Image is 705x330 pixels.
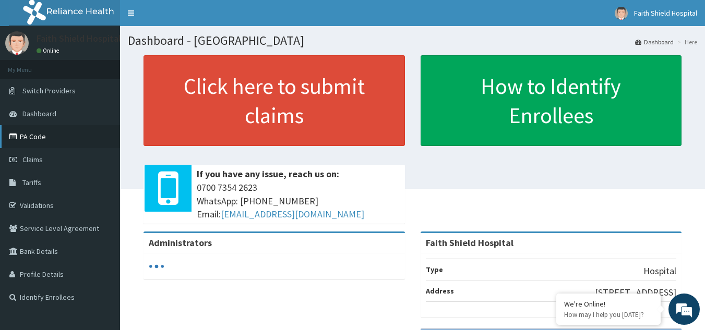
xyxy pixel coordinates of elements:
a: Click here to submit claims [144,55,405,146]
div: We're Online! [564,299,653,309]
span: 0700 7354 2623 WhatsApp: [PHONE_NUMBER] Email: [197,181,400,221]
b: Type [426,265,443,274]
h1: Dashboard - [GEOGRAPHIC_DATA] [128,34,697,47]
a: How to Identify Enrollees [421,55,682,146]
svg: audio-loading [149,259,164,274]
p: How may I help you today? [564,310,653,319]
a: Dashboard [635,38,674,46]
img: User Image [615,7,628,20]
span: Switch Providers [22,86,76,95]
span: Dashboard [22,109,56,118]
p: Faith Shield Hospital [37,34,121,43]
span: Tariffs [22,178,41,187]
b: If you have any issue, reach us on: [197,168,339,180]
strong: Faith Shield Hospital [426,237,513,249]
b: Administrators [149,237,212,249]
img: User Image [5,31,29,55]
span: Claims [22,155,43,164]
p: Hospital [643,264,676,278]
a: Online [37,47,62,54]
a: [EMAIL_ADDRESS][DOMAIN_NAME] [221,208,364,220]
li: Here [675,38,697,46]
b: Address [426,286,454,296]
p: [STREET_ADDRESS] [595,286,676,299]
span: Faith Shield Hospital [634,8,697,18]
